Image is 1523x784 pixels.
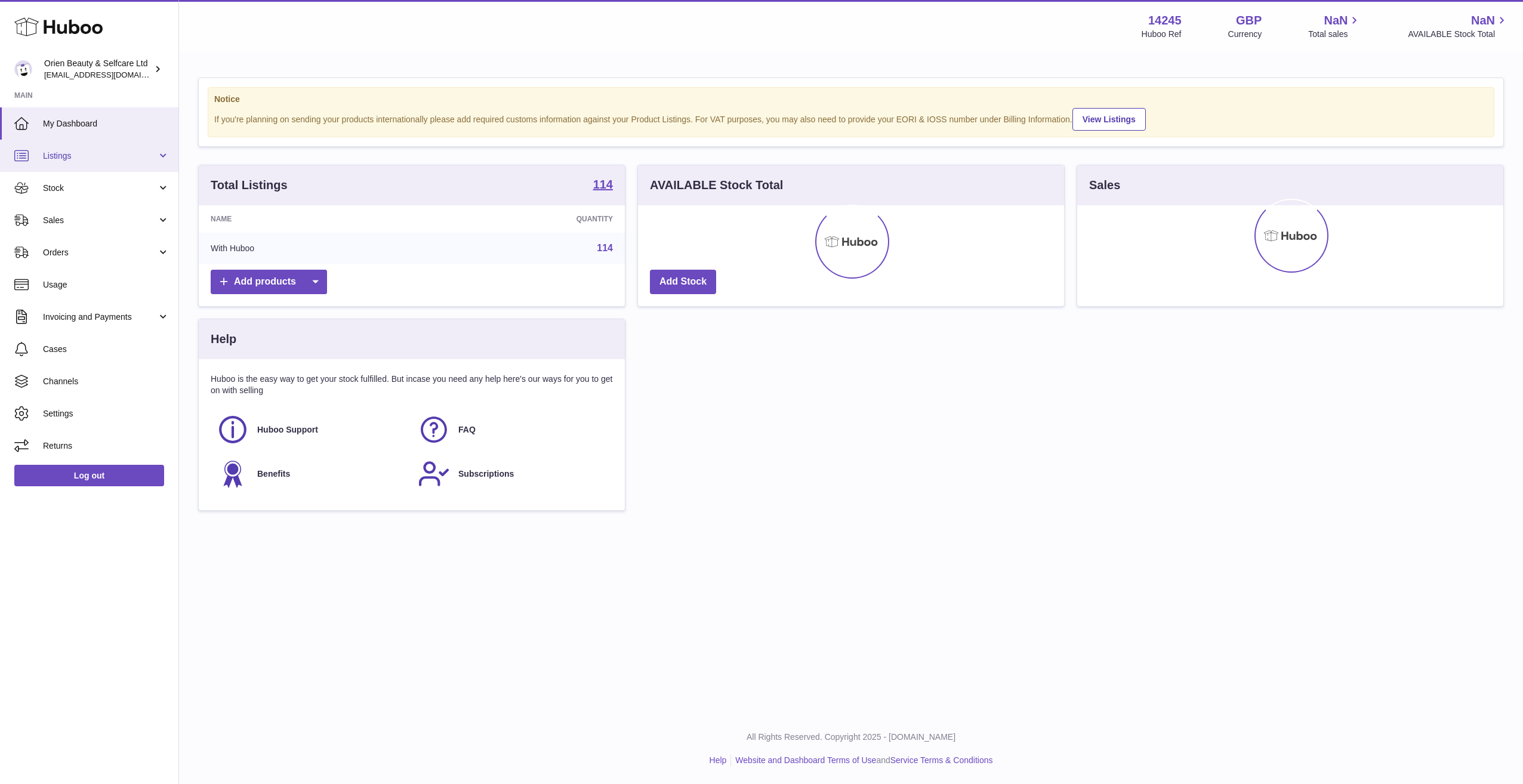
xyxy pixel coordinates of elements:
a: NaN Total sales [1308,13,1361,40]
span: Sales [43,215,157,226]
li: and [731,755,992,766]
a: Log out [14,465,164,486]
div: Orien Beauty & Selfcare Ltd [44,58,152,81]
a: 114 [597,243,613,253]
span: Benefits [257,468,290,480]
span: Cases [43,344,169,355]
a: 114 [593,178,613,193]
a: Add products [211,270,327,294]
span: Total sales [1308,29,1361,40]
a: NaN AVAILABLE Stock Total [1408,13,1509,40]
a: Service Terms & Conditions [890,755,993,765]
a: FAQ [418,413,607,446]
a: Huboo Support [217,413,406,446]
strong: 14245 [1148,13,1182,29]
h3: AVAILABLE Stock Total [650,177,783,193]
h3: Help [211,331,236,347]
span: Stock [43,183,157,194]
span: FAQ [458,424,476,436]
p: Huboo is the easy way to get your stock fulfilled. But incase you need any help here's our ways f... [211,374,613,396]
img: marketplace@orientrade.com [14,60,32,78]
p: All Rights Reserved. Copyright 2025 - [DOMAIN_NAME] [189,731,1513,743]
span: Settings [43,408,169,419]
strong: Notice [214,94,1488,105]
span: AVAILABLE Stock Total [1408,29,1509,40]
a: View Listings [1072,108,1146,131]
span: Channels [43,376,169,387]
span: My Dashboard [43,118,169,129]
td: With Huboo [199,233,424,264]
span: Huboo Support [257,424,318,436]
a: Add Stock [650,270,716,294]
div: Currency [1228,29,1262,40]
span: Listings [43,150,157,162]
h3: Sales [1089,177,1120,193]
div: Huboo Ref [1142,29,1182,40]
span: Invoicing and Payments [43,311,157,323]
th: Name [199,205,424,233]
a: Website and Dashboard Terms of Use [735,755,876,765]
span: Usage [43,279,169,291]
a: Help [710,755,727,765]
span: [EMAIL_ADDRESS][DOMAIN_NAME] [44,70,175,79]
span: Returns [43,440,169,452]
a: Benefits [217,458,406,490]
h3: Total Listings [211,177,288,193]
strong: GBP [1236,13,1262,29]
span: NaN [1471,13,1495,29]
strong: 114 [593,178,613,190]
span: Orders [43,247,157,258]
span: NaN [1324,13,1348,29]
span: Subscriptions [458,468,514,480]
a: Subscriptions [418,458,607,490]
div: If you're planning on sending your products internationally please add required customs informati... [214,106,1488,131]
th: Quantity [424,205,625,233]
